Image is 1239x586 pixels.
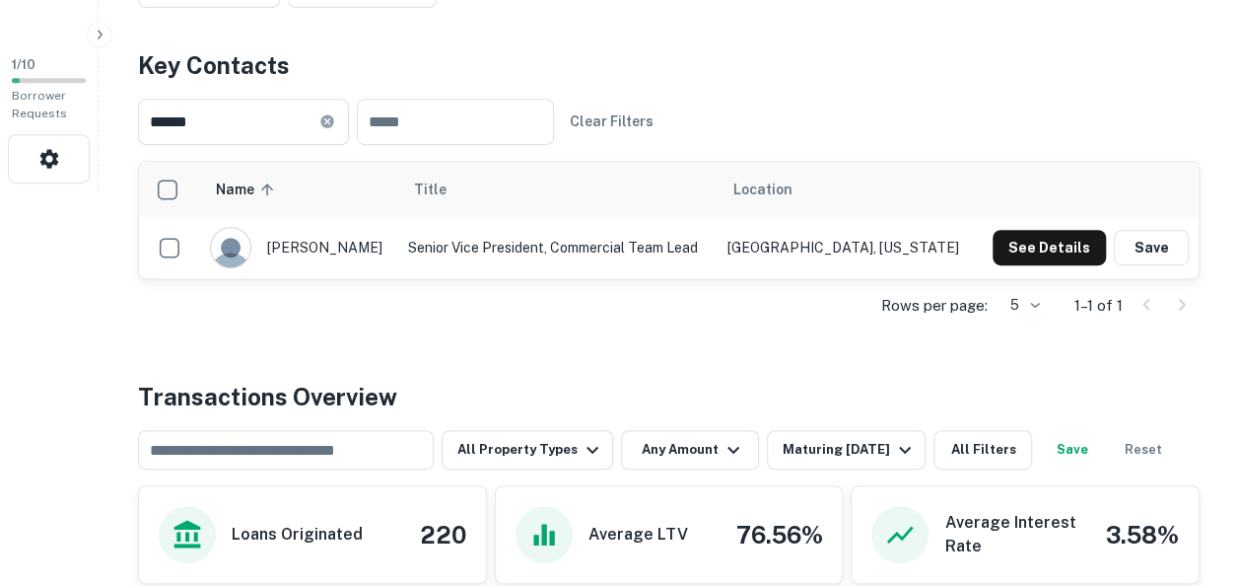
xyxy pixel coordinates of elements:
iframe: Chat Widget [1140,365,1239,460]
h4: 76.56% [735,517,822,552]
span: Title [414,178,472,201]
div: scrollable content [139,162,1199,278]
th: Location [717,162,976,217]
th: Title [398,162,718,217]
h6: Loans Originated [232,523,363,547]
div: [PERSON_NAME] [210,227,388,268]
span: Location [732,178,792,201]
h4: 220 [420,517,466,552]
button: Maturing [DATE] [767,430,926,470]
button: All Property Types [442,430,613,470]
button: All Filters [933,430,1032,470]
span: Borrower Requests [12,89,67,120]
button: Reset [1111,430,1174,470]
span: 1 / 10 [12,57,35,72]
button: See Details [993,230,1106,265]
button: Any Amount [621,430,759,470]
td: [GEOGRAPHIC_DATA], [US_STATE] [717,217,976,278]
h6: Average Interest Rate [944,511,1090,558]
span: Name [216,178,280,201]
button: Save [1114,230,1189,265]
td: Senior Vice President, Commercial Team Lead [398,217,718,278]
button: Clear Filters [562,104,661,139]
img: 9c8pery4andzj6ohjkjp54ma2 [211,228,250,267]
p: Rows per page: [881,294,988,318]
button: Save your search to get updates of matches that match your search criteria. [1040,430,1103,470]
div: Maturing [DATE] [783,438,917,462]
th: Name [200,162,398,217]
h4: 3.58% [1106,517,1179,552]
p: 1–1 of 1 [1074,294,1123,318]
div: 5 [996,291,1043,320]
h4: Transactions Overview [138,379,397,414]
h4: Key Contacts [138,47,1200,83]
h6: Average LTV [588,523,688,547]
